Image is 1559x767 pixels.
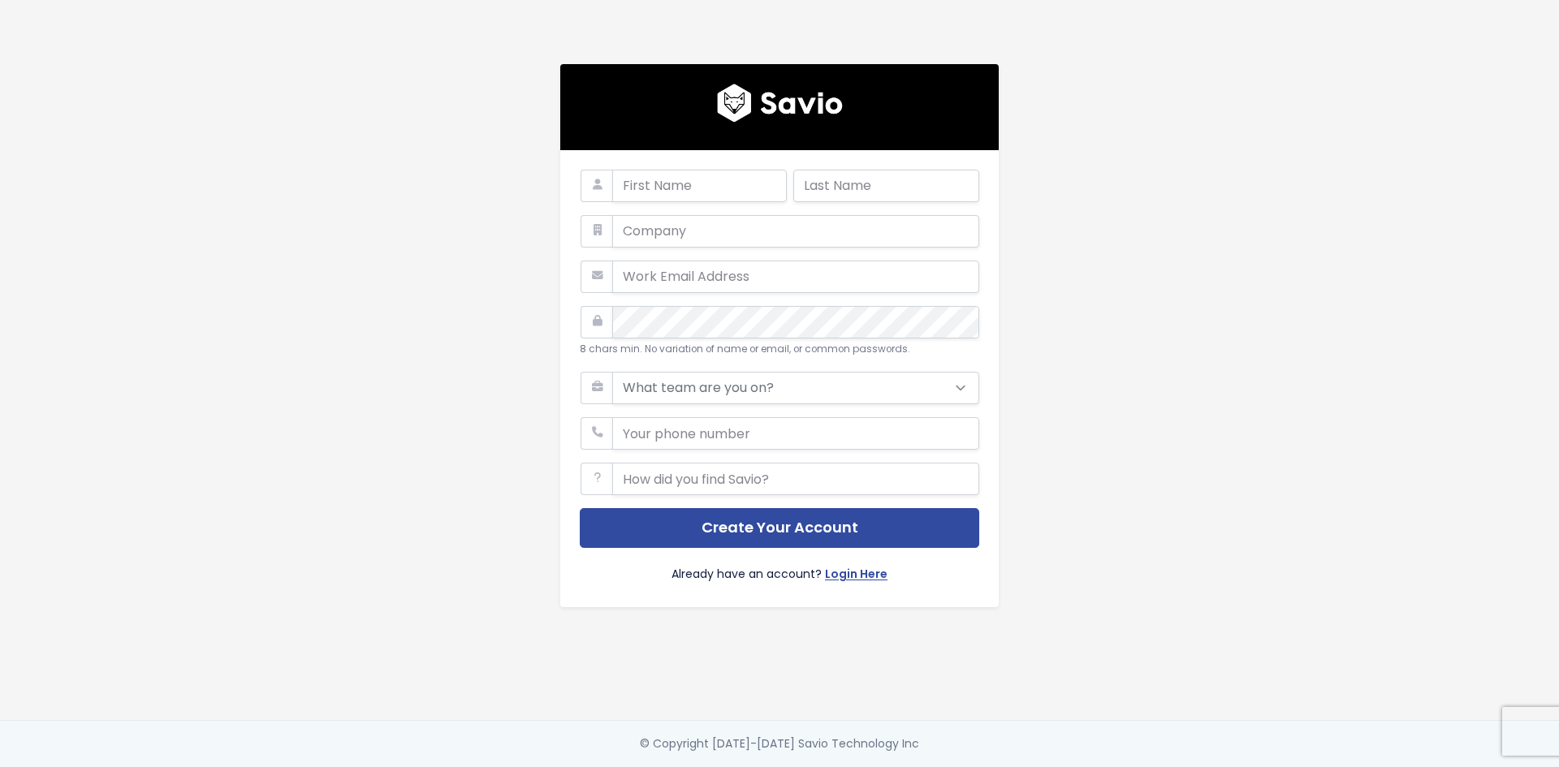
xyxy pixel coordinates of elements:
input: Work Email Address [612,261,979,293]
input: Company [612,215,979,248]
small: 8 chars min. No variation of name or email, or common passwords. [580,343,910,355]
a: Login Here [825,564,887,588]
img: logo600x187.a314fd40982d.png [717,84,843,123]
input: Last Name [793,170,979,202]
div: © Copyright [DATE]-[DATE] Savio Technology Inc [640,734,919,754]
input: First Name [612,170,787,202]
input: Your phone number [612,417,979,450]
input: How did you find Savio? [612,463,979,495]
div: Already have an account? [580,548,979,588]
button: Create Your Account [580,508,979,548]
